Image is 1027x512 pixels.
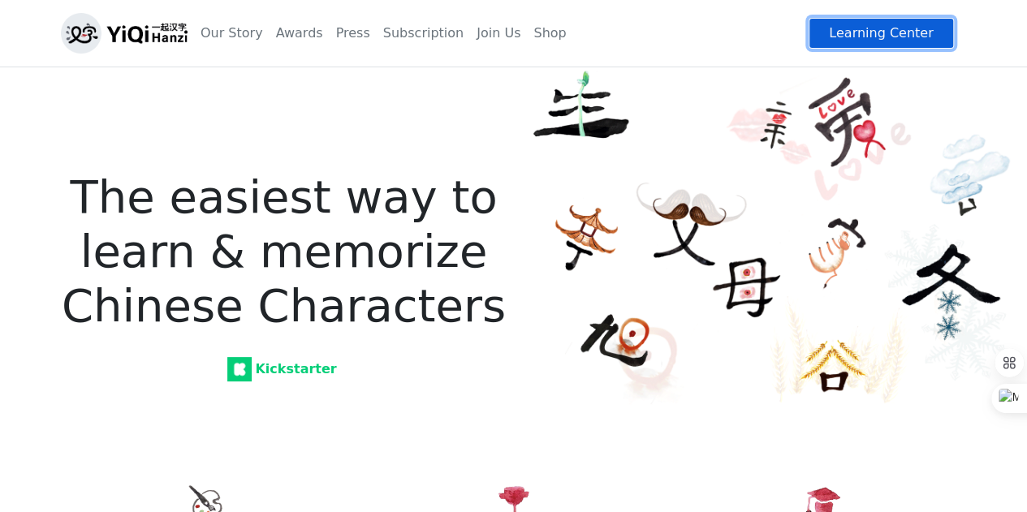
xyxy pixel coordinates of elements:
a: Learning Center [809,18,953,49]
a: Join Us [470,17,527,49]
a: Our Story [194,17,270,49]
h1: The easiest way to learn & memorize Chinese Characters [61,72,507,333]
strong: Kickstarter [231,361,336,376]
a: Shop [527,17,572,49]
a: Kickstarter [61,353,504,385]
img: logo_h.png [61,13,188,54]
a: Press [330,17,377,49]
img: YiQi Hanzi [524,67,1012,404]
a: Subscription [377,17,470,49]
img: Kickstarter [227,357,252,381]
a: Awards [270,17,330,49]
